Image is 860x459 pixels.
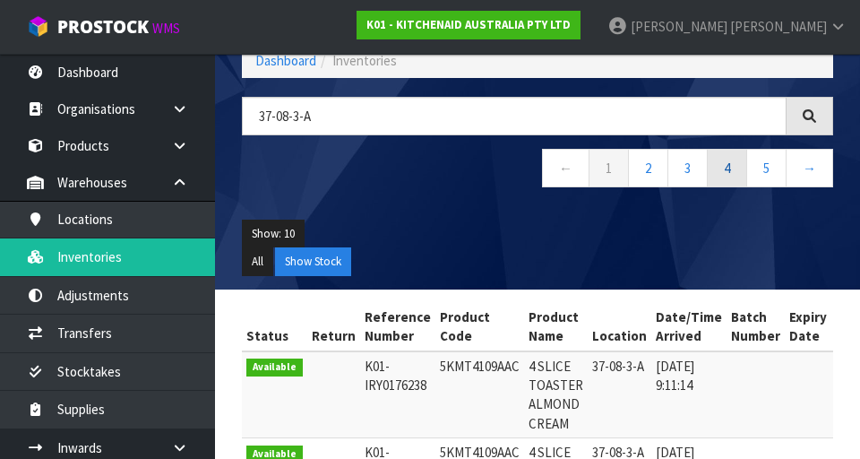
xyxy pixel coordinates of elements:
[366,17,571,32] strong: K01 - KITCHENAID AUSTRALIA PTY LTD
[242,97,787,135] input: Search inventories
[242,247,273,276] button: All
[524,351,588,438] td: 4 SLICE TOASTER ALMOND CREAM
[242,149,833,193] nav: Page navigation
[730,18,827,35] span: [PERSON_NAME]
[57,15,149,39] span: ProStock
[152,20,180,37] small: WMS
[242,220,305,248] button: Show: 10
[255,52,316,69] a: Dashboard
[332,52,397,69] span: Inventories
[707,149,747,187] a: 4
[588,303,651,351] th: Location
[631,18,727,35] span: [PERSON_NAME]
[242,303,307,351] th: Status
[542,149,589,187] a: ←
[246,359,303,377] span: Available
[27,15,49,38] img: cube-alt.png
[360,351,435,438] td: K01-IRY0176238
[651,351,727,438] td: [DATE] 9:11:14
[524,303,588,351] th: Product Name
[651,303,727,351] th: Date/Time Arrived
[589,149,629,187] a: 1
[275,247,351,276] button: Show Stock
[357,11,580,39] a: K01 - KITCHENAID AUSTRALIA PTY LTD
[727,303,785,351] th: Batch Number
[435,351,524,438] td: 5KMT4109AAC
[360,303,435,351] th: Reference Number
[588,351,651,438] td: 37-08-3-A
[628,149,668,187] a: 2
[435,303,524,351] th: Product Code
[307,303,360,351] th: Return
[786,149,833,187] a: →
[667,149,708,187] a: 3
[785,303,831,351] th: Expiry Date
[746,149,787,187] a: 5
